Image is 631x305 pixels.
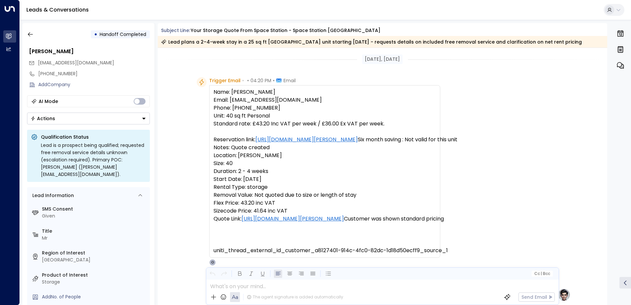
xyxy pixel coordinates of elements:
[242,77,244,84] span: •
[161,39,582,45] div: Lead plans a 2–4-week stay in a 25 sq ft [GEOGRAPHIC_DATA] unit starting [DATE] - requests detail...
[362,54,403,64] div: [DATE], [DATE]
[42,228,147,235] label: Title
[247,77,249,84] span: •
[534,271,550,276] span: Cc Bcc
[42,272,147,279] label: Product of Interest
[531,271,552,277] button: Cc|Bcc
[39,98,58,105] div: AI Mode
[38,81,150,88] div: AddCompany
[208,270,216,278] button: Undo
[100,31,146,38] span: Handoff Completed
[42,250,147,256] label: Region of Interest
[27,113,150,124] button: Actions
[38,70,150,77] div: [PHONE_NUMBER]
[209,259,216,266] div: O
[41,134,146,140] p: Qualification Status
[41,142,146,178] div: Lead is a prospect being qualified; requested free removal service details unknown (escalation re...
[220,270,228,278] button: Redo
[242,215,344,223] a: [URL][DOMAIN_NAME][PERSON_NAME]
[209,77,241,84] span: Trigger Email
[42,279,147,286] div: Storage
[42,206,147,213] label: SMS Consent
[27,113,150,124] div: Button group with a nested menu
[42,213,147,220] div: Given
[31,116,55,121] div: Actions
[94,28,97,40] div: •
[255,136,358,144] a: [URL][DOMAIN_NAME][PERSON_NAME]
[42,235,147,242] div: Mr
[38,59,114,66] span: [EMAIL_ADDRESS][DOMAIN_NAME]
[42,293,147,300] div: AddNo. of People
[42,256,147,263] div: [GEOGRAPHIC_DATA]
[161,27,190,34] span: Subject Line:
[283,77,296,84] span: Email
[273,77,275,84] span: •
[38,59,114,66] span: chrisrgillian@gmail.com
[29,48,150,55] div: [PERSON_NAME]
[30,192,74,199] div: Lead Information
[214,88,436,254] pre: Name: [PERSON_NAME] Email: [EMAIL_ADDRESS][DOMAIN_NAME] Phone: [PHONE_NUMBER] Unit: 40 sq ft Pers...
[191,27,381,34] div: Your storage quote from Space Station - Space Station [GEOGRAPHIC_DATA]
[26,6,89,14] a: Leads & Conversations
[247,294,343,300] div: The agent signature is added automatically
[541,271,542,276] span: |
[250,77,271,84] span: 04:20 PM
[557,288,571,301] img: profile-logo.png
